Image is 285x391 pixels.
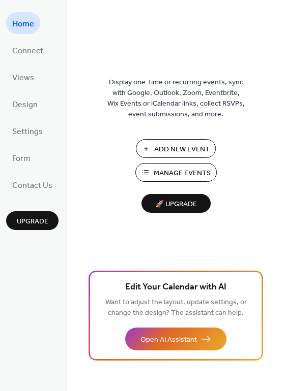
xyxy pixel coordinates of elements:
[136,139,216,158] button: Add New Event
[17,216,48,227] span: Upgrade
[6,39,49,61] a: Connect
[6,93,44,115] a: Design
[12,70,34,86] span: Views
[6,147,37,169] a: Form
[6,211,59,230] button: Upgrade
[12,16,34,32] span: Home
[154,144,210,155] span: Add New Event
[12,124,43,140] span: Settings
[125,280,226,295] span: Edit Your Calendar with AI
[148,198,205,211] span: 🚀 Upgrade
[107,77,245,120] span: Display one-time or recurring events, sync with Google, Outlook, Zoom, Eventbrite, Wix Events or ...
[154,168,211,179] span: Manage Events
[6,12,40,34] a: Home
[12,178,52,193] span: Contact Us
[6,66,40,88] a: Views
[6,174,59,195] a: Contact Us
[105,296,247,320] span: Want to adjust the layout, update settings, or change the design? The assistant can help.
[12,97,38,113] span: Design
[6,120,49,142] a: Settings
[125,328,226,350] button: Open AI Assistant
[141,194,211,213] button: 🚀 Upgrade
[12,151,31,167] span: Form
[12,43,43,59] span: Connect
[135,163,217,182] button: Manage Events
[140,335,197,345] span: Open AI Assistant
